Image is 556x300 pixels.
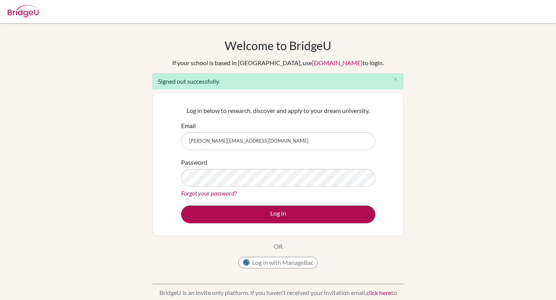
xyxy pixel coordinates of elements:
div: If your school is based in [GEOGRAPHIC_DATA], use to login. [172,58,384,67]
label: Email [181,121,196,130]
label: Password [181,158,207,167]
a: click here [366,289,391,296]
p: OR [274,242,283,251]
img: Bridge-U [8,5,39,17]
p: Log in below to research, discover and apply to your dream university. [181,106,375,115]
a: [DOMAIN_NAME] [312,59,363,66]
button: Log in [181,206,375,223]
div: Signed out successfully. [153,73,403,89]
i: close [393,76,398,82]
button: Log in with ManageBac [238,257,318,268]
button: Close [388,74,403,85]
a: Forgot your password? [181,189,237,197]
h1: Welcome to BridgeU [225,39,331,52]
